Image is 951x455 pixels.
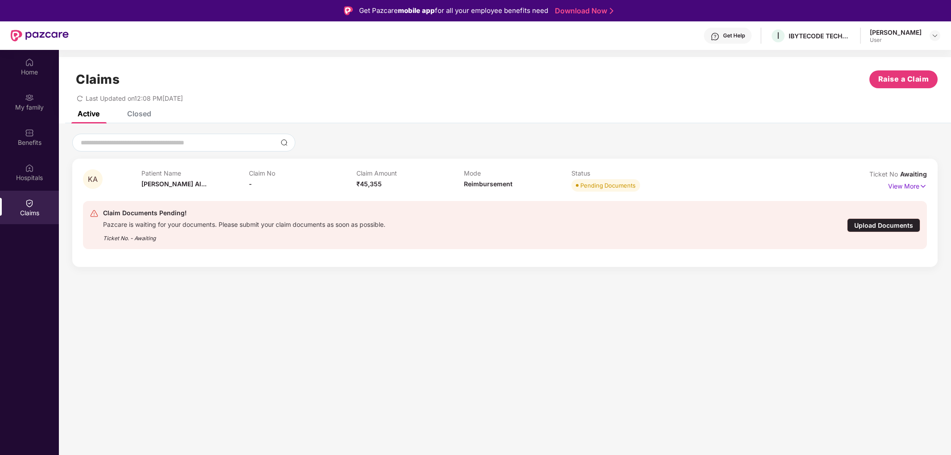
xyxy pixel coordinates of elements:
[398,6,435,15] strong: mobile app
[281,139,288,146] img: svg+xml;base64,PHN2ZyBpZD0iU2VhcmNoLTMyeDMyIiB4bWxucz0iaHR0cDovL3d3dy53My5vcmcvMjAwMC9zdmciIHdpZH...
[88,176,98,183] span: KA
[777,30,779,41] span: I
[888,179,927,191] p: View More
[25,58,34,67] img: svg+xml;base64,PHN2ZyBpZD0iSG9tZSIgeG1sbnM9Imh0dHA6Ly93d3cudzMub3JnLzIwMDAvc3ZnIiB3aWR0aD0iMjAiIG...
[90,209,99,218] img: svg+xml;base64,PHN2ZyB4bWxucz0iaHR0cDovL3d3dy53My5vcmcvMjAwMC9zdmciIHdpZHRoPSIyNCIgaGVpZ2h0PSIyNC...
[103,229,385,242] div: Ticket No. - Awaiting
[847,218,920,232] div: Upload Documents
[78,109,99,118] div: Active
[25,199,34,208] img: svg+xml;base64,PHN2ZyBpZD0iQ2xhaW0iIHhtbG5zPSJodHRwOi8vd3d3LnczLm9yZy8yMDAwL3N2ZyIgd2lkdGg9IjIwIi...
[931,32,939,39] img: svg+xml;base64,PHN2ZyBpZD0iRHJvcGRvd24tMzJ4MzIiIHhtbG5zPSJodHRwOi8vd3d3LnczLm9yZy8yMDAwL3N2ZyIgd2...
[900,170,927,178] span: Awaiting
[25,128,34,137] img: svg+xml;base64,PHN2ZyBpZD0iQmVuZWZpdHMiIHhtbG5zPSJodHRwOi8vd3d3LnczLm9yZy8yMDAwL3N2ZyIgd2lkdGg9Ij...
[249,180,252,188] span: -
[359,5,548,16] div: Get Pazcare for all your employee benefits need
[249,169,356,177] p: Claim No
[25,164,34,172] img: svg+xml;base64,PHN2ZyBpZD0iSG9zcGl0YWxzIiB4bWxucz0iaHR0cDovL3d3dy53My5vcmcvMjAwMC9zdmciIHdpZHRoPS...
[610,6,613,16] img: Stroke
[11,30,69,41] img: New Pazcare Logo
[464,169,571,177] p: Mode
[723,32,745,39] div: Get Help
[571,169,679,177] p: Status
[127,109,151,118] div: Closed
[870,37,922,44] div: User
[356,169,464,177] p: Claim Amount
[86,94,183,102] span: Last Updated on 12:08 PM[DATE]
[789,32,851,40] div: IBYTECODE TECHNOLOGIES PRIVATE LIMITED
[141,169,249,177] p: Patient Name
[555,6,611,16] a: Download Now
[919,181,927,191] img: svg+xml;base64,PHN2ZyB4bWxucz0iaHR0cDovL3d3dy53My5vcmcvMjAwMC9zdmciIHdpZHRoPSIxNyIgaGVpZ2h0PSIxNy...
[344,6,353,15] img: Logo
[870,28,922,37] div: [PERSON_NAME]
[869,170,900,178] span: Ticket No
[25,93,34,102] img: svg+xml;base64,PHN2ZyB3aWR0aD0iMjAiIGhlaWdodD0iMjAiIHZpZXdCb3g9IjAgMCAyMCAyMCIgZmlsbD0ibm9uZSIgeG...
[103,218,385,229] div: Pazcare is waiting for your documents. Please submit your claim documents as soon as possible.
[711,32,719,41] img: svg+xml;base64,PHN2ZyBpZD0iSGVscC0zMngzMiIgeG1sbnM9Imh0dHA6Ly93d3cudzMub3JnLzIwMDAvc3ZnIiB3aWR0aD...
[464,180,513,188] span: Reimbursement
[878,74,929,85] span: Raise a Claim
[141,180,207,188] span: [PERSON_NAME] Al...
[76,72,120,87] h1: Claims
[580,181,636,190] div: Pending Documents
[103,208,385,218] div: Claim Documents Pending!
[356,180,382,188] span: ₹45,355
[77,94,83,102] span: redo
[869,70,938,88] button: Raise a Claim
